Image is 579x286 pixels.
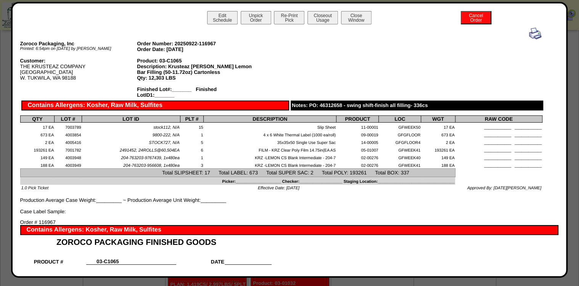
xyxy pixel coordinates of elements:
td: 673 EA [20,130,55,138]
td: 09-00019 [336,130,378,138]
td: 03-C1065 [86,254,129,265]
td: ____________ ____________ [455,130,542,138]
td: PRODUCT # [34,254,87,265]
span: Effective Date: [DATE] [258,186,299,190]
td: 17 EA [20,123,55,130]
div: Contains Allergens: Kosher, Raw Milk, Sulfites [20,225,559,235]
button: CancelOrder [461,11,491,24]
td: FILM - KRZ Clear Poly Film 14.75in(EA AS [204,145,336,153]
td: 2 EA [20,138,55,145]
td: 673 EA [421,130,455,138]
td: GFWEEK41 [379,161,421,168]
td: 11-00001 [336,123,378,130]
td: ____________ ____________ [455,123,542,130]
td: 188 EA [421,161,455,168]
div: Order Date: [DATE] [137,46,254,52]
th: RAW CODE [455,116,542,123]
div: Notes: PO: 46312658 - swing shift-finish all filling- 336cs [291,101,543,110]
td: Picker:____________________ Checker:___________________ Staging Location:________________________... [20,177,455,184]
td: GFWEEK41 [379,145,421,153]
span: STOCK727, N/A [149,141,180,145]
div: Printed: 6:54pm on [DATE] by [PERSON_NAME] [20,46,137,51]
th: PRODUCT [336,116,378,123]
span: Approved By: [DATE][PERSON_NAME] [467,186,541,190]
td: GFGFLOOR [379,130,421,138]
td: 193261 EA [20,145,55,153]
th: QTY [20,116,55,123]
td: 15 [180,123,204,130]
td: 5 [180,138,204,145]
div: Zoroco Packaging, Inc [20,41,137,46]
span: 9800-222, N/A [153,133,180,137]
div: Product: 03-C1065 [137,58,254,64]
div: Contains Allergens: Kosher, Raw Milk, Sulfites [21,101,289,110]
td: 2 EA [421,138,455,145]
div: Qty: 12,303 LBS [137,75,254,81]
span: stock112, N/A [153,125,179,130]
td: 4005416 [55,138,82,145]
button: UnpickOrder [241,11,271,24]
div: Customer: [20,58,137,64]
button: CloseoutUsage [307,11,338,24]
td: 6 [180,145,204,153]
td: ZOROCO PACKAGING FINISHED GOODS [34,235,272,247]
td: 14-00005 [336,138,378,145]
td: 1 [180,130,204,138]
td: ____________ ____________ [455,153,542,161]
td: 188 EA [20,161,55,168]
td: 149 EA [20,153,55,161]
th: DESCRIPTION [204,116,336,123]
div: Order Number: 20250922-116967 [137,41,254,46]
div: Production Average Case Weight:_________ ~ Production Average Unit Weight:_________ Case Label Sa... [20,27,542,214]
img: print.gif [529,27,541,40]
td: 3 [180,161,204,168]
td: 05-01007 [336,145,378,153]
td: SHIFT [176,265,225,275]
div: Description: Krusteaz [PERSON_NAME] Lemon Bar Filling (50-11.72oz) Cartonless [137,64,254,75]
td: 4 x 6 White Thermal Label (1000 ea/roll) [204,130,336,138]
th: LOT # [55,116,82,123]
button: CloseWindow [341,11,372,24]
th: LOC [379,116,421,123]
span: 204-763203-956608, 1x480ea [123,163,179,168]
td: Total SLIPSHEET: 17 Total LABEL: 673 Total SUPER SAC: 2 Total POLY: 193261 Total BOX: 337 [20,169,455,177]
td: 4003949 [55,161,82,168]
span: 2491452, 24ROLLS@60,504EA [120,148,180,153]
td: 02-00276 [336,161,378,168]
td: ____________ ____________ [455,161,542,168]
th: PLT # [180,116,204,123]
button: EditSchedule [207,11,238,24]
td: 7003789 [55,123,82,130]
td: GFWEEK50 [379,123,421,130]
td: 35x35x50 Single Use Super Sac [204,138,336,145]
span: 204-763203-9767439, 1x480ea [121,156,180,160]
td: KRZ -LEMON CS Blank Intermediate - 204-7 [204,153,336,161]
span: 1.0 Pick Ticket [21,186,48,190]
button: Re-PrintPick [274,11,304,24]
th: WGT [421,116,455,123]
td: GFGFLOOR4 [379,138,421,145]
td: ____________ ____________ [455,138,542,145]
td: ____________ ____________ [455,145,542,153]
td: 02-00276 [336,153,378,161]
td: 1 [180,153,204,161]
td: GFWEEK40 [379,153,421,161]
td: 4003854 [55,130,82,138]
td: PRODUCT DESC [34,265,87,275]
td: DATE [176,254,225,265]
td: Slip Sheet [204,123,336,130]
div: THE KRUSTEAZ COMPANY [GEOGRAPHIC_DATA] W. TUKWILA, WA 98188 [20,58,137,81]
div: Finished Lot#:_______ Finished LotID1:_______ [137,86,254,98]
td: 149 EA [421,153,455,161]
td: 7001782 [55,145,82,153]
td: 17 EA [421,123,455,130]
th: LOT ID [82,116,180,123]
a: CloseWindow [340,17,372,23]
td: 4003948 [55,153,82,161]
td: 193261 EA [421,145,455,153]
td: KRZ -LEMON CS Blank Intermediate - 204-7 [204,161,336,168]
